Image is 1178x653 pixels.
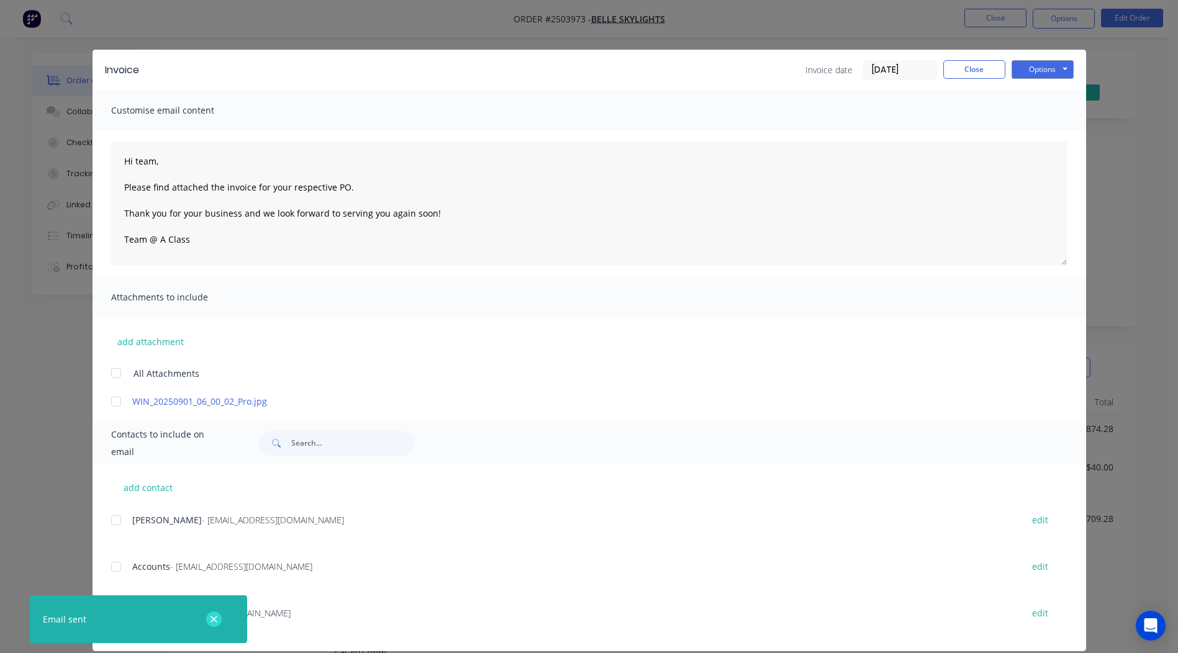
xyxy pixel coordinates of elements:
span: Attachments to include [111,289,248,306]
span: - [EMAIL_ADDRESS][DOMAIN_NAME] [170,561,312,572]
button: Options [1012,60,1074,79]
span: - [EMAIL_ADDRESS][DOMAIN_NAME] [202,514,344,526]
span: [PERSON_NAME] [132,514,202,526]
button: edit [1025,558,1056,575]
a: WIN_20250901_06_00_02_Pro.jpg [132,395,1010,408]
div: Invoice [105,63,139,78]
button: edit [1025,605,1056,621]
textarea: Hi team, Please find attached the invoice for your respective PO. Thank you for your business and... [111,142,1067,266]
button: Close [943,60,1005,79]
span: All Attachments [134,367,199,380]
span: Invoice date [805,63,853,76]
button: add contact [111,478,186,497]
input: Search... [291,431,414,456]
span: Customise email content [111,102,248,119]
button: edit [1025,511,1056,528]
span: Contacts to include on email [111,426,229,461]
button: add attachment [111,332,190,351]
span: Accounts [132,561,170,572]
div: Open Intercom Messenger [1136,611,1166,641]
div: Email sent [43,613,86,626]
